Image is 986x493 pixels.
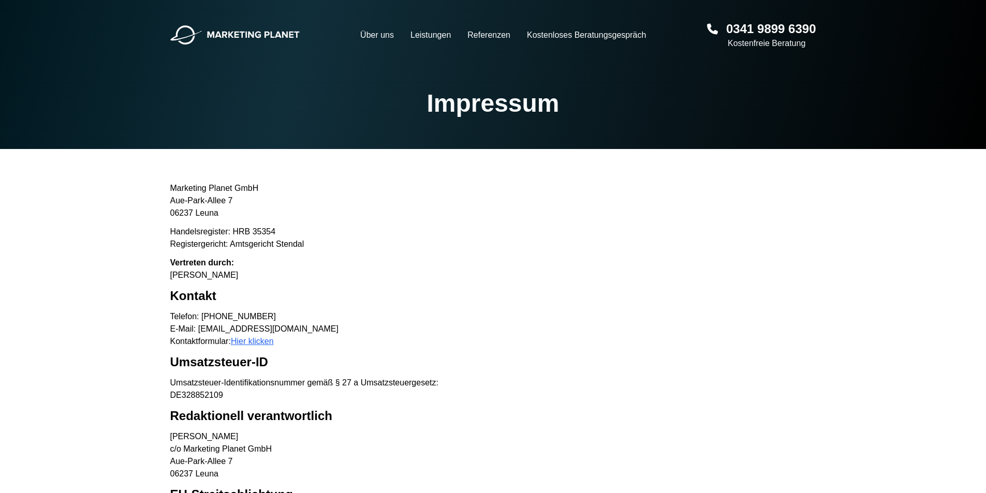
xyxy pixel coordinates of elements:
[707,21,718,37] img: Telefon Icon
[170,182,816,219] p: Marketing Planet GmbH Aue-Park-Allee 7 06237 Leuna
[467,29,510,41] a: Referenzen
[170,257,816,281] p: [PERSON_NAME]
[170,408,816,424] h2: Redaktionell verantwortlich
[170,25,300,45] img: Marketing Planet - Webdesign, Website Entwicklung und SEO
[426,91,559,116] h1: Impressum
[170,430,816,480] p: [PERSON_NAME] c/o Marketing Planet GmbH Aue-Park-Allee 7 06237 Leuna
[170,288,816,304] h2: Kontakt
[170,310,816,348] p: Telefon: [PHONE_NUMBER] E-Mail: [EMAIL_ADDRESS][DOMAIN_NAME] Kontaktformular:
[527,29,646,41] a: Kostenloses Beratungsgespräch
[170,258,234,267] strong: Vertreten durch:
[728,37,816,50] small: Kostenfreie Beratung
[231,337,274,346] a: Hier klicken
[170,354,816,370] h2: Umsatzsteuer-ID
[726,21,816,37] a: 0341 9899 6390
[360,29,394,41] a: Über uns
[170,377,816,401] p: Umsatzsteuer-Identifikationsnummer gemäß § 27 a Umsatzsteuergesetz: DE328852109
[410,29,451,41] a: Leistungen
[170,226,816,250] p: Handelsregister: HRB 35354 Registergericht: Amtsgericht Stendal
